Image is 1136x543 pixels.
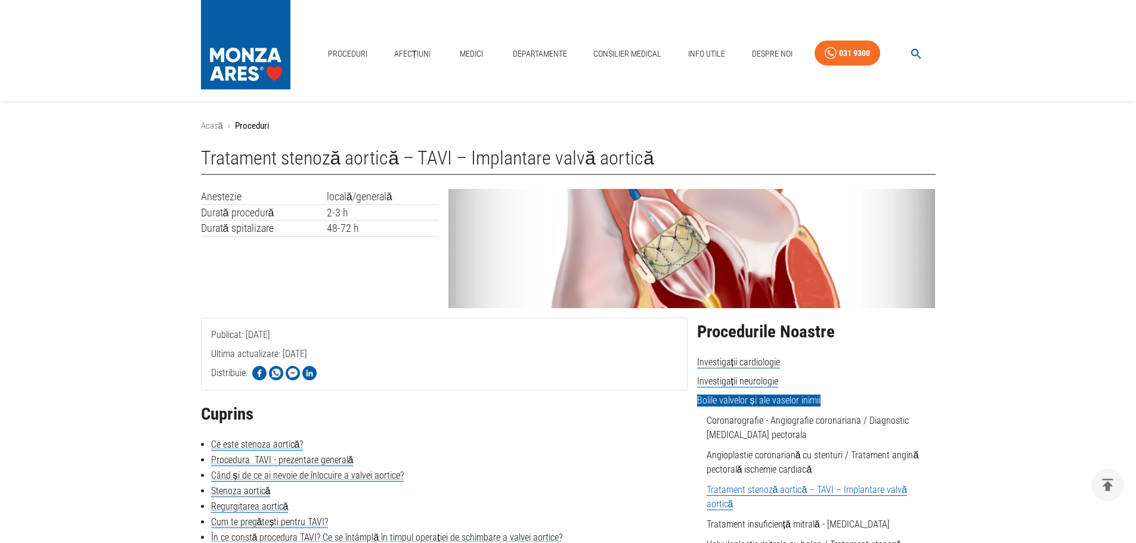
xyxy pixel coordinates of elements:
[508,42,572,66] a: Departamente
[747,42,797,66] a: Despre Noi
[448,189,935,308] img: Tratament stenoza aortica – TAVI – Implantare valva aortica | MONZA ARES
[697,356,780,368] span: Investigații cardiologie
[327,204,439,221] td: 2-3 h
[201,204,327,221] td: Durată procedură
[323,42,372,66] a: Proceduri
[707,484,908,510] a: Tratament stenoză aortică – TAVI – Implantare valvă aortică
[269,366,283,380] img: Share on WhatsApp
[201,189,327,204] td: Anestezie
[697,376,778,387] span: Investigații neurologie
[211,329,270,388] span: Publicat: [DATE]
[211,348,307,407] span: Ultima actualizare: [DATE]
[707,415,909,440] a: Coronarografie - Angiografie coronariana / Diagnostic [MEDICAL_DATA] pectorala
[839,46,870,61] div: 031 9300
[707,519,890,530] a: Tratament insuficiență mitrală - [MEDICAL_DATA]
[211,501,289,513] a: Regurgitarea aortică
[815,41,880,66] a: 031 9300
[389,42,436,66] a: Afecțiuni
[697,322,936,342] h2: Procedurile Noastre
[228,119,230,133] li: ›
[286,366,300,380] img: Share on Facebook Messenger
[201,120,223,131] a: Acasă
[453,42,491,66] a: Medici
[201,119,936,133] nav: breadcrumb
[302,366,317,380] img: Share on LinkedIn
[327,221,439,237] td: 48-72 h
[683,42,730,66] a: Info Utile
[327,189,439,204] td: locală/generală
[707,449,919,475] a: Angioplastie coronariană cu stenturi / Tratament angină pectorală ischemie cardiacă
[589,42,666,66] a: Consilier Medical
[201,405,688,424] h2: Cuprins
[235,119,269,133] p: Proceduri
[211,485,271,497] a: Stenoza aortică
[201,147,936,175] h1: Tratament stenoză aortică – TAVI – Implantare valvă aortică
[201,221,327,237] td: Durată spitalizare
[211,366,247,380] p: Distribuie:
[1091,468,1124,501] button: delete
[697,395,821,407] span: Bolile valvelor și ale vaselor inimii
[252,366,267,380] img: Share on Facebook
[211,516,329,528] a: Cum te pregătești pentru TAVI?
[211,470,404,482] a: Când și de ce ai nevoie de înlocuire a valvei aortice?
[211,439,304,451] a: Ce este stenoza aortică?
[211,454,354,466] a: Procedura TAVI - prezentare generală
